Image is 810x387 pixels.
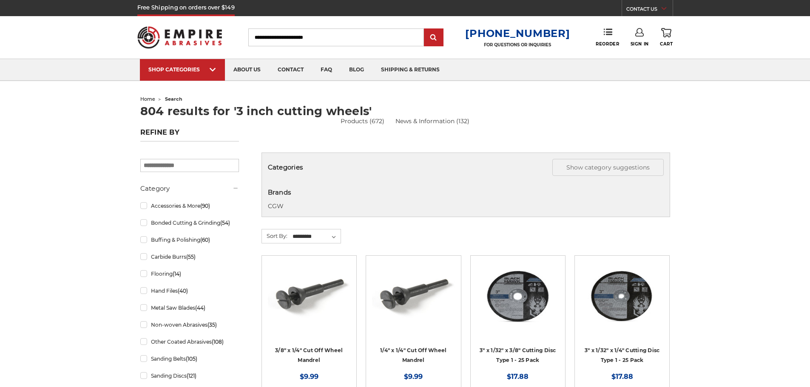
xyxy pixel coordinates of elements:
[140,249,239,264] a: Carbide Burrs(55)
[186,356,197,362] span: (105)
[178,288,188,294] span: (40)
[186,254,196,260] span: (55)
[220,220,230,226] span: (54)
[200,203,210,209] span: (90)
[660,41,673,47] span: Cart
[581,262,663,330] img: 3" x 1/32" x 1/4" Cutting Disc
[140,96,155,102] a: home
[165,96,182,102] span: search
[660,28,673,47] a: Cart
[187,373,196,379] span: (121)
[262,229,287,242] label: Sort By:
[140,334,239,349] a: Other Coated Abrasives(108)
[200,237,210,243] span: (60)
[140,198,239,213] a: Accessories & More(90)
[268,262,350,370] a: 3/8" inch x 1/4" inch mandrel
[140,215,239,230] a: Bonded Cutting & Grinding(54)
[581,262,663,370] a: 3" x 1/32" x 1/4" Cutting Disc
[212,339,224,345] span: (108)
[404,373,423,381] span: $9.99
[395,117,469,126] a: News & Information (132)
[596,41,619,47] span: Reorder
[341,59,372,81] a: blog
[552,159,664,176] button: Show category suggestions
[268,202,284,210] a: CGW
[372,59,448,81] a: shipping & returns
[268,262,350,330] img: 3/8" inch x 1/4" inch mandrel
[268,159,664,176] h5: Categories
[372,262,455,330] img: 1/4" inch x 1/4" inch mandrel
[300,373,318,381] span: $9.99
[225,59,269,81] a: about us
[465,42,570,48] p: FOR QUESTIONS OR INQUIRIES
[140,300,239,315] a: Metal Saw Blades(44)
[140,317,239,332] a: Non-woven Abrasives(35)
[140,184,239,194] h5: Category
[207,322,217,328] span: (35)
[140,368,239,383] a: Sanding Discs(121)
[507,373,529,381] span: $17.88
[631,41,649,47] span: Sign In
[626,4,673,16] a: CONTACT US
[140,232,239,247] a: Buffing & Polishing(60)
[269,59,312,81] a: contact
[341,117,384,126] a: Products (672)
[611,373,633,381] span: $17.88
[140,105,670,117] h1: 804 results for '3 inch cutting wheels'
[268,188,664,198] h5: Brands
[140,351,239,366] a: Sanding Belts(105)
[372,262,455,370] a: 1/4" inch x 1/4" inch mandrel
[312,59,341,81] a: faq
[140,283,239,298] a: Hand Files(40)
[140,128,239,141] h5: Refine by
[477,262,559,330] img: 3" x 1/32" x 3/8" Cut Off Wheel
[137,21,222,54] img: Empire Abrasives
[465,27,570,40] a: [PHONE_NUMBER]
[291,230,341,243] select: Sort By:
[148,66,216,73] div: SHOP CATEGORIES
[477,262,559,370] a: 3" x 1/32" x 3/8" Cut Off Wheel
[425,29,442,46] input: Submit
[173,271,181,277] span: (14)
[596,28,619,46] a: Reorder
[195,305,205,311] span: (44)
[140,266,239,281] a: Flooring(14)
